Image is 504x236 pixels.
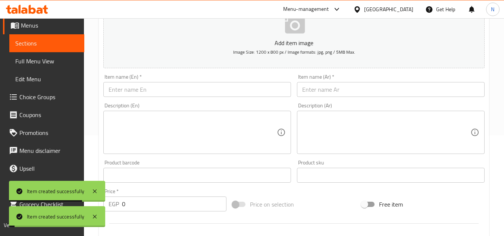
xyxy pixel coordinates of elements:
[15,75,78,84] span: Edit Menu
[3,177,84,195] a: Coverage Report
[19,164,78,173] span: Upsell
[122,196,226,211] input: Please enter price
[297,82,485,97] input: Enter name Ar
[379,200,403,209] span: Free item
[19,146,78,155] span: Menu disclaimer
[19,200,78,209] span: Grocery Checklist
[21,21,78,30] span: Menus
[19,128,78,137] span: Promotions
[19,92,78,101] span: Choice Groups
[15,39,78,48] span: Sections
[491,5,494,13] span: N
[19,110,78,119] span: Coupons
[3,16,84,34] a: Menus
[115,38,473,47] p: Add item image
[4,220,22,230] span: Version:
[9,52,84,70] a: Full Menu View
[3,160,84,177] a: Upsell
[233,48,355,56] span: Image Size: 1200 x 800 px / Image formats: jpg, png / 5MB Max.
[27,187,84,195] div: Item created successfully
[364,5,413,13] div: [GEOGRAPHIC_DATA]
[3,124,84,142] a: Promotions
[103,168,291,183] input: Please enter product barcode
[27,213,84,221] div: Item created successfully
[3,142,84,160] a: Menu disclaimer
[3,106,84,124] a: Coupons
[297,168,485,183] input: Please enter product sku
[3,195,84,213] a: Grocery Checklist
[9,70,84,88] a: Edit Menu
[109,199,119,208] p: EGP
[15,57,78,66] span: Full Menu View
[3,88,84,106] a: Choice Groups
[250,200,294,209] span: Price on selection
[103,82,291,97] input: Enter name En
[283,5,329,14] div: Menu-management
[9,34,84,52] a: Sections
